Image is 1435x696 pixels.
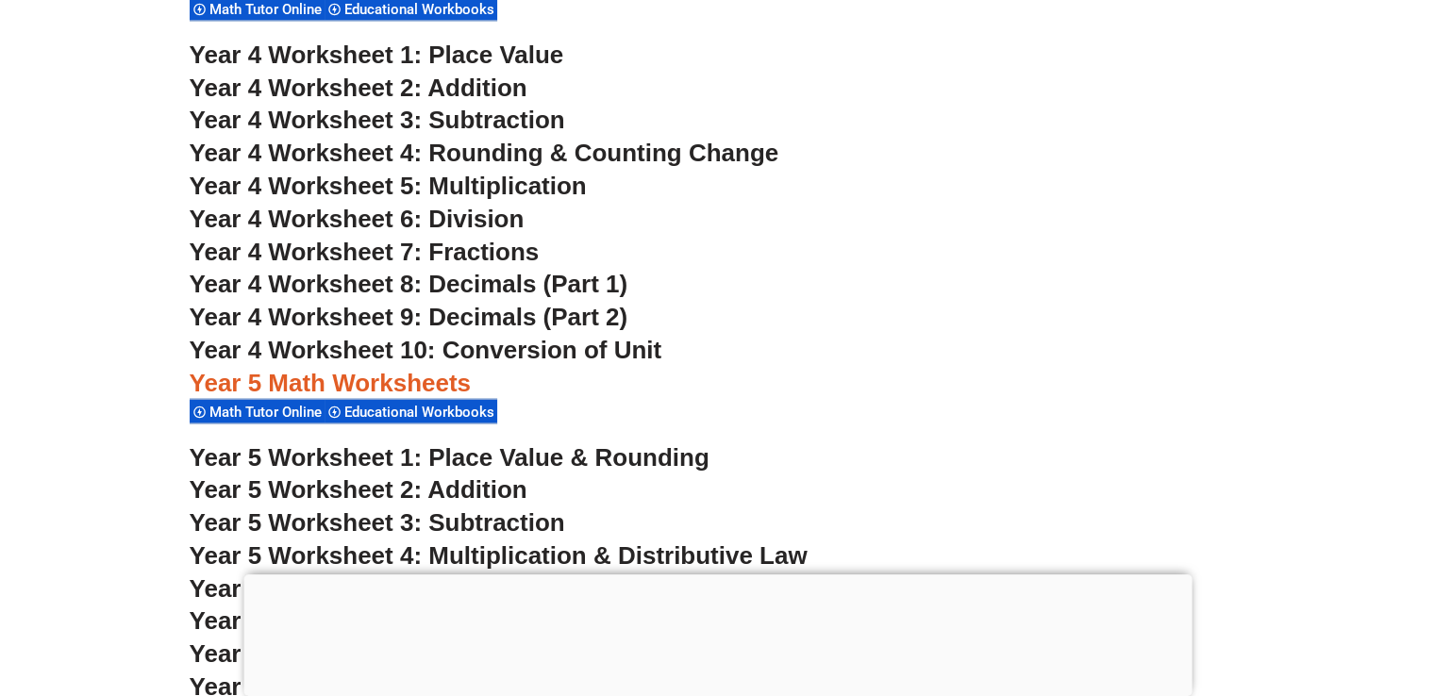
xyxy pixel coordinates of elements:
[190,638,662,667] a: Year 5 Worksheet 7: Order of Operations
[190,302,628,330] a: Year 4 Worksheet 9: Decimals (Part 2)
[190,40,564,68] a: Year 4 Worksheet 1: Place Value
[190,204,525,232] a: Year 4 Worksheet 6: Division
[344,403,500,420] span: Educational Workbooks
[190,367,1246,399] h3: Year 5 Math Worksheets
[209,403,327,420] span: Math Tutor Online
[1121,484,1435,696] iframe: Chat Widget
[190,237,540,265] a: Year 4 Worksheet 7: Fractions
[190,507,565,536] a: Year 5 Worksheet 3: Subtraction
[190,474,527,503] a: Year 5 Worksheet 2: Addition
[190,605,751,634] a: Year 5 Worksheet 6: Negative & Absolute Values
[243,574,1192,691] iframe: Advertisement
[190,398,325,423] div: Math Tutor Online
[325,398,497,423] div: Educational Workbooks
[190,442,709,471] a: Year 5 Worksheet 1: Place Value & Rounding
[190,573,525,602] a: Year 5 Worksheet 5: Division
[190,540,808,569] a: Year 5 Worksheet 4: Multiplication & Distributive Law
[190,171,587,199] a: Year 4 Worksheet 5: Multiplication
[190,105,565,133] a: Year 4 Worksheet 3: Subtraction
[190,335,662,363] a: Year 4 Worksheet 10: Conversion of Unit
[190,269,628,297] a: Year 4 Worksheet 8: Decimals (Part 1)
[190,73,527,101] a: Year 4 Worksheet 2: Addition
[190,138,779,166] a: Year 4 Worksheet 4: Rounding & Counting Change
